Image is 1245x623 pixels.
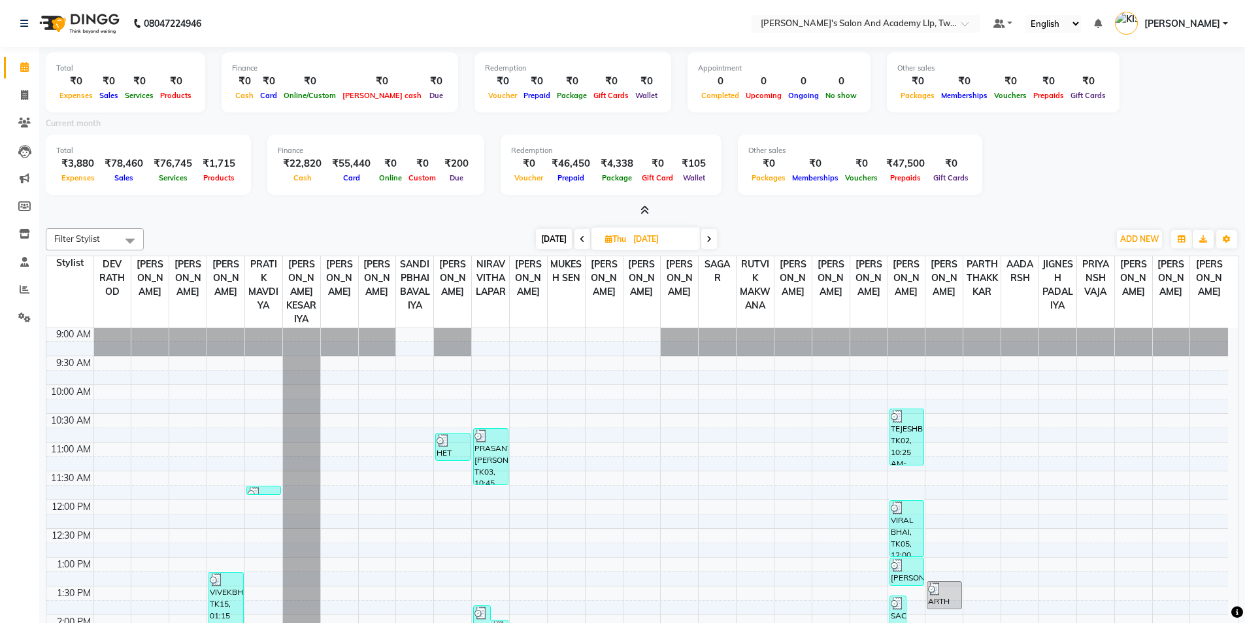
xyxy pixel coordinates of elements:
div: ₹0 [1067,74,1109,89]
div: ₹0 [96,74,122,89]
span: SAGAR [699,256,736,286]
div: 10:30 AM [48,414,93,428]
span: AADARSH [1001,256,1038,286]
span: PARTH THAKKKAR [963,256,1001,300]
span: Vouchers [842,173,881,182]
div: ₹55,440 [327,156,376,171]
span: PRATIK MAVDIYA [245,256,282,314]
span: [PERSON_NAME] cash [339,91,425,100]
div: ₹0 [639,156,676,171]
span: JIGNESH PADALIYA [1039,256,1076,314]
span: Upcoming [742,91,785,100]
span: [PERSON_NAME] [812,256,850,300]
span: Wallet [632,91,661,100]
div: ₹47,500 [881,156,930,171]
span: PRIYANSH VAJA [1077,256,1114,300]
span: Memberships [789,173,842,182]
span: Gift Cards [930,173,972,182]
span: [PERSON_NAME] [169,256,207,300]
div: PRASANTBHAI [PERSON_NAME], TK03, 11:45 AM-11:55 AM, PRIMIUM HAIR WASH [247,486,280,494]
div: 12:00 PM [49,500,93,514]
div: Total [56,145,241,156]
span: [PERSON_NAME] [359,256,396,300]
div: ₹0 [376,156,405,171]
div: Other sales [897,63,1109,74]
div: ₹0 [632,74,661,89]
span: MUKESH SEN [548,256,585,286]
span: Due [446,173,467,182]
button: ADD NEW [1117,230,1162,248]
div: Other sales [748,145,972,156]
div: ₹0 [554,74,590,89]
div: 9:00 AM [54,328,93,341]
div: 1:30 PM [54,586,93,600]
div: ₹46,450 [546,156,595,171]
span: Voucher [485,91,520,100]
span: Sales [96,91,122,100]
span: Thu [602,234,629,244]
span: [PERSON_NAME] [321,256,358,300]
div: ₹0 [938,74,991,89]
div: 0 [698,74,742,89]
div: HET BHAI, TK01, 10:50 AM-11:20 AM, Hair Basis - Hair Cut [436,433,469,460]
div: ₹0 [425,74,448,89]
span: RUTVIK MAKWANA [737,256,774,314]
span: Custom [405,173,439,182]
div: ₹0 [520,74,554,89]
div: 12:30 PM [49,529,93,543]
div: 10:00 AM [48,385,93,399]
span: Package [554,91,590,100]
div: 0 [742,74,785,89]
div: ₹3,880 [56,156,99,171]
div: ARTH BHAI, TK08, 01:25 PM-01:55 PM, Hair Basis - Hair Cut [927,582,961,609]
div: PRASANTBHAI [PERSON_NAME], TK03, 10:45 AM-11:45 AM, Hair Basis - Hair Cut,Hair Basis - [PERSON_NAME] [474,429,507,484]
div: 0 [785,74,822,89]
span: SANDIPBHAI BAVALIYA [396,256,433,314]
span: Expenses [58,173,98,182]
span: [PERSON_NAME] [1153,256,1190,300]
span: Services [156,173,191,182]
span: Products [200,173,238,182]
span: Gift Card [639,173,676,182]
div: ₹200 [439,156,474,171]
div: ₹22,820 [278,156,327,171]
span: [PERSON_NAME] [510,256,547,300]
div: ₹0 [56,74,96,89]
span: [PERSON_NAME] [207,256,244,300]
img: logo [33,5,123,42]
span: Wallet [680,173,708,182]
div: ₹78,460 [99,156,148,171]
span: Services [122,91,157,100]
div: ₹0 [339,74,425,89]
div: ₹0 [485,74,520,89]
div: Finance [278,145,474,156]
span: [PERSON_NAME] KESARIYA [283,256,320,328]
span: [PERSON_NAME] [1144,17,1220,31]
span: Prepaid [554,173,588,182]
div: ₹0 [748,156,789,171]
div: ₹0 [930,156,972,171]
span: Online/Custom [280,91,339,100]
div: ₹1,715 [197,156,241,171]
span: [PERSON_NAME] [925,256,963,300]
div: 11:00 AM [48,443,93,456]
span: Prepaid [520,91,554,100]
div: Finance [232,63,448,74]
div: ₹0 [157,74,195,89]
div: [PERSON_NAME], TK07, 01:00 PM-01:30 PM, Hair Basis - Hair Cut [890,558,923,585]
div: ₹0 [842,156,881,171]
span: [PERSON_NAME] [1115,256,1152,300]
div: ₹0 [511,156,546,171]
span: Vouchers [991,91,1030,100]
span: [PERSON_NAME] [586,256,623,300]
span: Filter Stylist [54,233,100,244]
div: ₹0 [232,74,257,89]
span: Cash [290,173,315,182]
span: Card [340,173,363,182]
div: 0 [822,74,860,89]
div: ₹4,338 [595,156,639,171]
span: [PERSON_NAME] [1190,256,1228,300]
span: [PERSON_NAME] [774,256,812,300]
span: Card [257,91,280,100]
div: Redemption [485,63,661,74]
